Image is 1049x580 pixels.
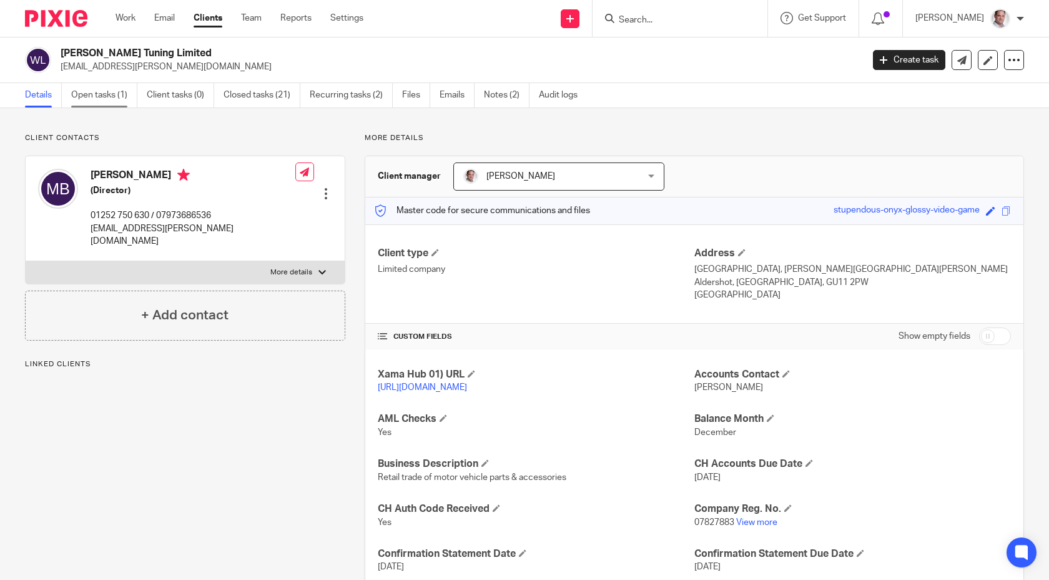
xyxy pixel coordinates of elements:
span: [PERSON_NAME] [694,383,763,392]
h4: Confirmation Statement Date [378,547,694,561]
a: [URL][DOMAIN_NAME] [378,383,467,392]
p: Limited company [378,263,694,276]
p: [EMAIL_ADDRESS][PERSON_NAME][DOMAIN_NAME] [61,61,854,73]
a: View more [736,518,777,527]
img: svg%3E [25,47,51,73]
input: Search [618,15,730,26]
h4: [PERSON_NAME] [91,169,295,184]
h5: (Director) [91,184,295,197]
h4: Company Reg. No. [694,502,1011,516]
a: Files [402,83,430,107]
span: [DATE] [694,562,721,571]
p: Linked clients [25,359,345,369]
label: Show empty fields [899,330,970,342]
div: stupendous-onyx-glossy-video-game [834,204,980,218]
span: [DATE] [378,562,404,571]
h4: Accounts Contact [694,368,1011,381]
p: More details [365,133,1024,143]
a: Email [154,12,175,24]
a: Open tasks (1) [71,83,137,107]
p: [EMAIL_ADDRESS][PERSON_NAME][DOMAIN_NAME] [91,222,295,248]
h4: CH Accounts Due Date [694,457,1011,471]
h4: + Add contact [141,306,229,325]
h4: Client type [378,247,694,260]
p: [GEOGRAPHIC_DATA], [PERSON_NAME][GEOGRAPHIC_DATA][PERSON_NAME] [694,263,1011,276]
p: More details [270,267,312,277]
a: Reports [280,12,312,24]
span: 07827883 [694,518,734,527]
span: [DATE] [694,473,721,482]
a: Settings [330,12,363,24]
a: Client tasks (0) [147,83,214,107]
img: Pixie [25,10,87,27]
a: Emails [440,83,475,107]
span: [PERSON_NAME] [486,172,555,181]
h4: Balance Month [694,412,1011,426]
a: Clients [194,12,222,24]
h4: Xama Hub 01) URL [378,368,694,381]
p: Aldershot, [GEOGRAPHIC_DATA], GU11 2PW [694,276,1011,289]
a: Work [116,12,135,24]
p: [PERSON_NAME] [915,12,984,24]
a: Recurring tasks (2) [310,83,393,107]
img: Munro%20Partners-3202.jpg [463,169,478,184]
a: Team [241,12,262,24]
h3: Client manager [378,170,441,182]
h4: AML Checks [378,412,694,426]
p: Client contacts [25,133,345,143]
p: [GEOGRAPHIC_DATA] [694,289,1011,301]
a: Notes (2) [484,83,529,107]
h4: CH Auth Code Received [378,502,694,516]
span: Get Support [798,14,846,22]
a: Details [25,83,62,107]
span: December [694,428,736,437]
h4: Business Description [378,457,694,471]
p: 01252 750 630 / 07973686536 [91,209,295,222]
a: Audit logs [539,83,587,107]
span: Yes [378,518,392,527]
a: Closed tasks (21) [224,83,300,107]
p: Master code for secure communications and files [375,204,590,217]
h4: Address [694,247,1011,260]
a: Create task [873,50,945,70]
h2: [PERSON_NAME] Tuning Limited [61,47,696,60]
img: svg%3E [38,169,78,209]
i: Primary [177,169,190,181]
img: Munro%20Partners-3202.jpg [990,9,1010,29]
span: Yes [378,428,392,437]
h4: Confirmation Statement Due Date [694,547,1011,561]
h4: CUSTOM FIELDS [378,332,694,342]
span: Retail trade of motor vehicle parts & accessories [378,473,566,482]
